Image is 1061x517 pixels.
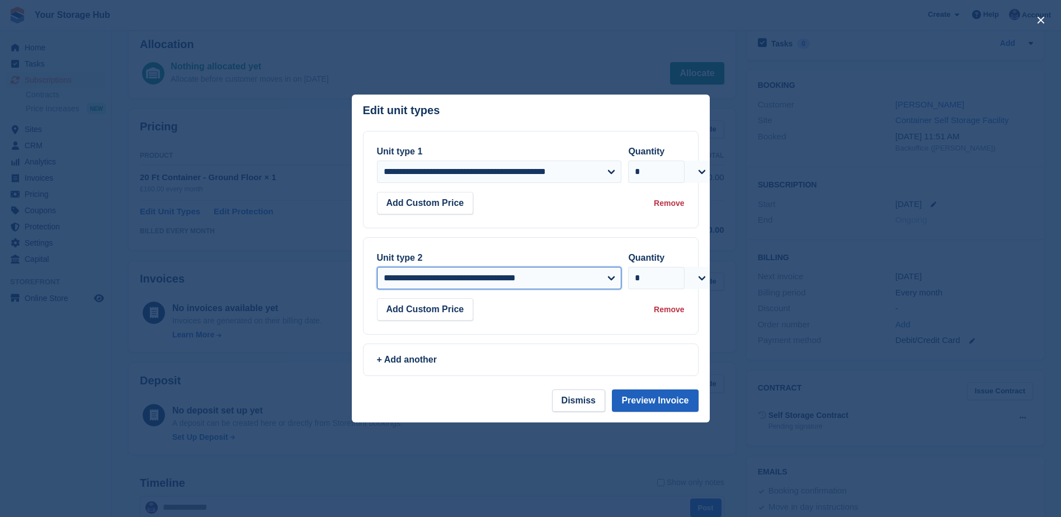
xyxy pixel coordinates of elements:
[363,344,699,376] a: + Add another
[377,192,474,214] button: Add Custom Price
[552,389,605,412] button: Dismiss
[612,389,698,412] button: Preview Invoice
[628,253,664,262] label: Quantity
[654,304,684,316] div: Remove
[377,147,423,156] label: Unit type 1
[654,198,684,209] div: Remove
[377,298,474,321] button: Add Custom Price
[628,147,664,156] label: Quantity
[363,104,440,117] p: Edit unit types
[377,253,423,262] label: Unit type 2
[1032,11,1050,29] button: close
[377,353,685,366] div: + Add another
